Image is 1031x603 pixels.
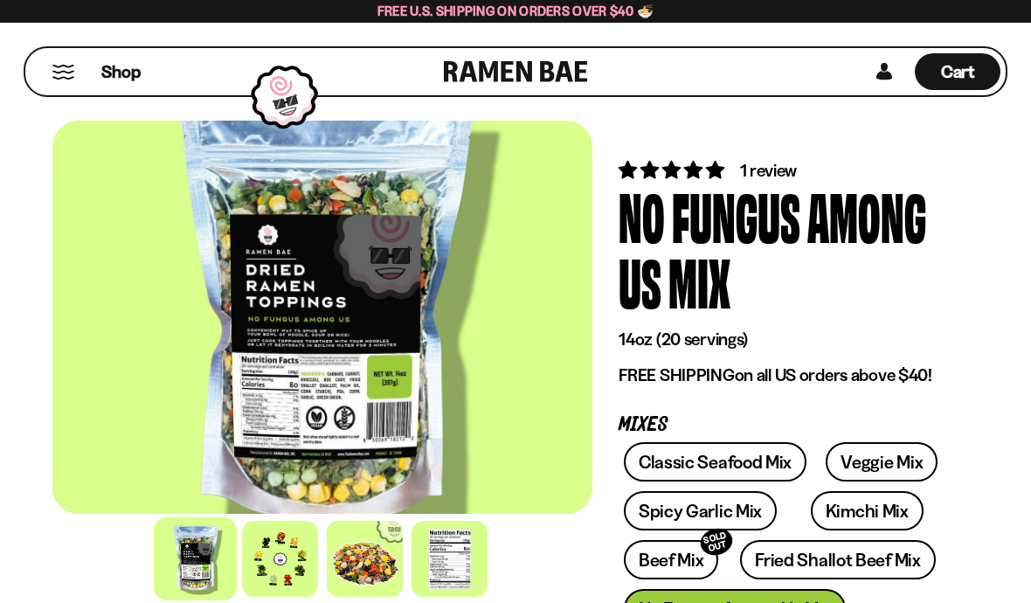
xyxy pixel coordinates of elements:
div: SOLD OUT [698,525,737,559]
a: Spicy Garlic Mix [624,491,777,530]
span: Cart [941,61,975,82]
a: Shop [101,53,141,90]
a: Beef MixSOLD OUT [624,540,719,579]
span: 5.00 stars [619,159,728,181]
strong: FREE SHIPPING [619,364,734,385]
div: Fungus [672,183,800,248]
div: Among [807,183,926,248]
span: 1 review [740,160,798,181]
a: Kimchi Mix [811,491,924,530]
span: Free U.S. Shipping on Orders over $40 🍜 [377,3,654,19]
a: Cart [915,48,1000,95]
button: Mobile Menu Trigger [52,65,75,80]
div: No [619,183,665,248]
a: Fried Shallot Beef Mix [740,540,935,579]
p: Mixes [619,417,952,433]
p: 14oz (20 servings) [619,329,952,350]
span: Shop [101,60,141,84]
a: Veggie Mix [826,442,938,482]
div: Mix [668,248,730,314]
a: Classic Seafood Mix [624,442,806,482]
div: Us [619,248,661,314]
p: on all US orders above $40! [619,364,952,386]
